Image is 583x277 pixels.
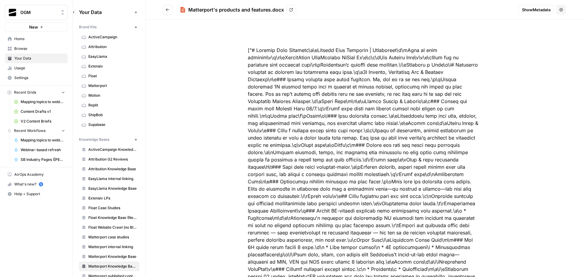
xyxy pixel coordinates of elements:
[79,154,139,164] a: Attribution G2 Reviews
[7,7,18,18] img: OGM Logo
[79,203,139,213] a: Float Case Studies
[79,137,109,142] span: Knowledge Bases
[522,7,551,13] span: Show Metadata
[14,65,65,71] span: Usage
[79,81,139,91] a: Matterport
[11,107,68,116] a: Content Drafts v1
[79,61,139,71] a: Extensiv
[79,100,139,110] a: Replit
[5,23,68,32] button: New
[5,189,68,199] button: Help + Support
[21,109,65,114] span: Content Drafts v1
[11,135,68,145] a: Mapping topics to webinars, case studies, and products
[79,223,139,232] a: Float Website Crawl (no Blog)
[5,63,68,73] a: Usage
[88,157,137,162] span: Attribution G2 Reviews
[5,126,68,135] button: Recent Workflows
[79,174,139,184] a: EasyLlama internal linking
[88,93,137,98] span: Motion
[11,145,68,155] a: Webinar-based refresh
[79,145,139,154] a: ActiveCampaign Knowledge Base
[88,225,137,230] span: Float Website Crawl (no Blog)
[79,242,139,252] a: Matterport internal linking
[14,75,65,81] span: Settings
[88,166,137,172] span: Attribution Knowledge Base
[88,234,137,240] span: Matterport case studies
[88,147,137,152] span: ActiveCampaign Knowledge Base
[5,170,68,179] a: AirOps Academy
[88,112,137,118] span: ShipBob
[79,110,139,120] a: ShipBob
[88,215,137,220] span: Float Knowledge Base (New)
[88,196,137,201] span: Extensiv LPs
[11,116,68,126] a: V2 Content Briefs
[21,157,65,162] span: SB Industry Pages ([PERSON_NAME] v3)
[21,119,65,124] span: V2 Content Briefs
[14,172,65,177] span: AirOps Academy
[79,193,139,203] a: Extensiv LPs
[79,9,132,16] span: Your Data
[39,182,43,186] a: 5
[519,5,554,15] button: ShowMetadata
[88,186,137,191] span: EasyLlama Knowledge Base
[14,191,65,197] span: Help + Support
[88,102,137,108] span: Replit
[79,91,139,100] a: Motion
[5,88,68,97] button: Recent Grids
[79,252,139,261] a: Matterport Knowledge Base
[29,24,38,30] span: New
[88,205,137,211] span: Float Case Studies
[88,254,137,259] span: Matterport Knowledge Base
[79,71,139,81] a: Float
[14,56,65,61] span: Your Data
[88,122,137,127] span: Supabase
[88,176,137,182] span: EasyLlama internal linking
[20,9,57,16] span: OGM
[79,42,139,52] a: Attribution
[79,120,139,130] a: Supabase
[5,5,68,20] button: Workspace: OGM
[14,90,36,95] span: Recent Grids
[40,183,42,186] text: 5
[21,137,65,143] span: Mapping topics to webinars, case studies, and products
[88,64,137,69] span: Extensiv
[79,24,97,30] span: Brand Kits
[188,6,284,13] div: Matterport's products and features.docx
[11,155,68,164] a: SB Industry Pages ([PERSON_NAME] v3)
[5,180,67,189] div: What's new?
[79,32,139,42] a: ActiveCampaign
[88,54,137,59] span: EasyLlama
[88,44,137,50] span: Attribution
[14,46,65,51] span: Browse
[5,179,68,189] button: What's new? 5
[21,147,65,153] span: Webinar-based refresh
[88,73,137,79] span: Float
[5,34,68,44] a: Home
[79,52,139,61] a: EasyLlama
[163,5,172,15] button: Go back
[14,36,65,42] span: Home
[14,128,46,133] span: Recent Workflows
[88,244,137,250] span: Matterport internal linking
[5,44,68,54] a: Browse
[79,184,139,193] a: EasyLlama Knowledge Base
[11,97,68,107] a: Mapping topics to webinars, case studies, and products Grid
[79,164,139,174] a: Attribution Knowledge Base
[79,232,139,242] a: Matterport case studies
[88,34,137,40] span: ActiveCampaign
[79,261,139,271] a: Matterport Knowledge Base V2
[88,264,137,269] span: Matterport Knowledge Base V2
[21,99,65,105] span: Mapping topics to webinars, case studies, and products Grid
[5,54,68,63] a: Your Data
[79,213,139,223] a: Float Knowledge Base (New)
[5,73,68,83] a: Settings
[88,83,137,88] span: Matterport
